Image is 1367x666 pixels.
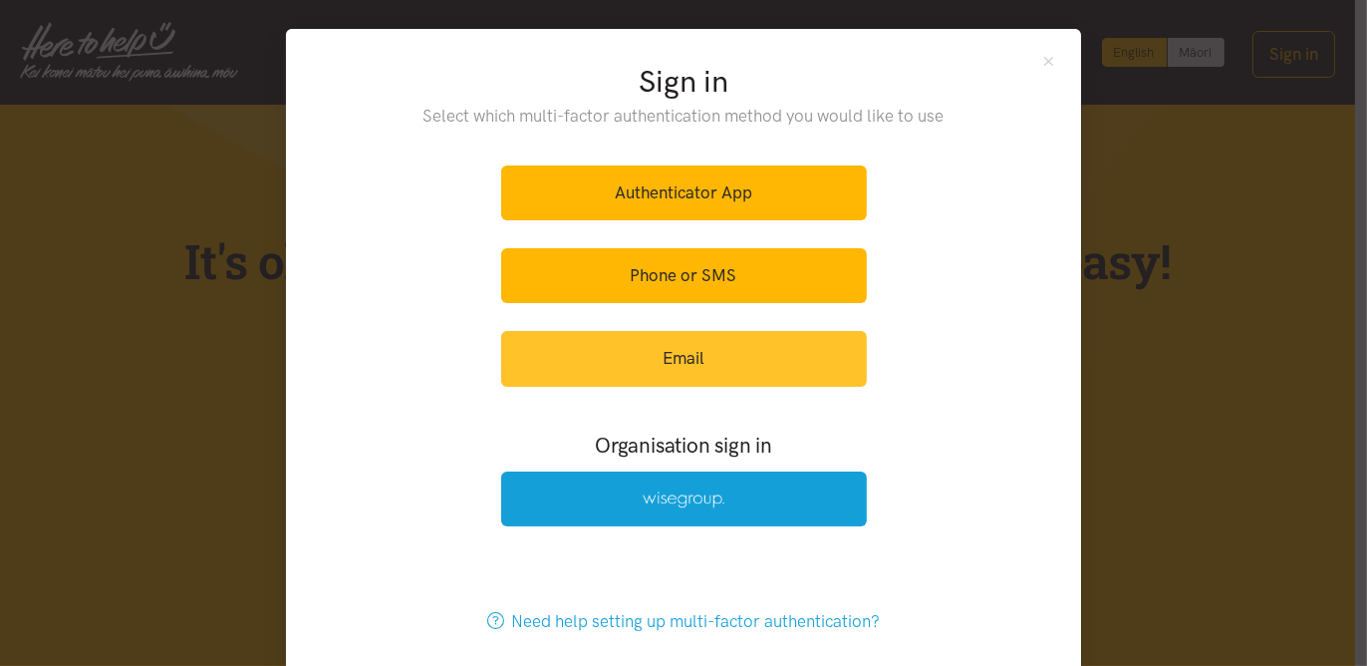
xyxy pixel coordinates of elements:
button: Close [1040,53,1057,70]
a: Authenticator App [501,166,867,220]
p: Select which multi-factor authentication method you would like to use [383,103,985,130]
a: Email [501,331,867,386]
img: Wise Group [643,492,724,508]
h2: Sign in [383,61,985,103]
a: Phone or SMS [501,248,867,303]
h3: Organisation sign in [446,431,921,460]
a: Need help setting up multi-factor authentication? [466,594,902,649]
